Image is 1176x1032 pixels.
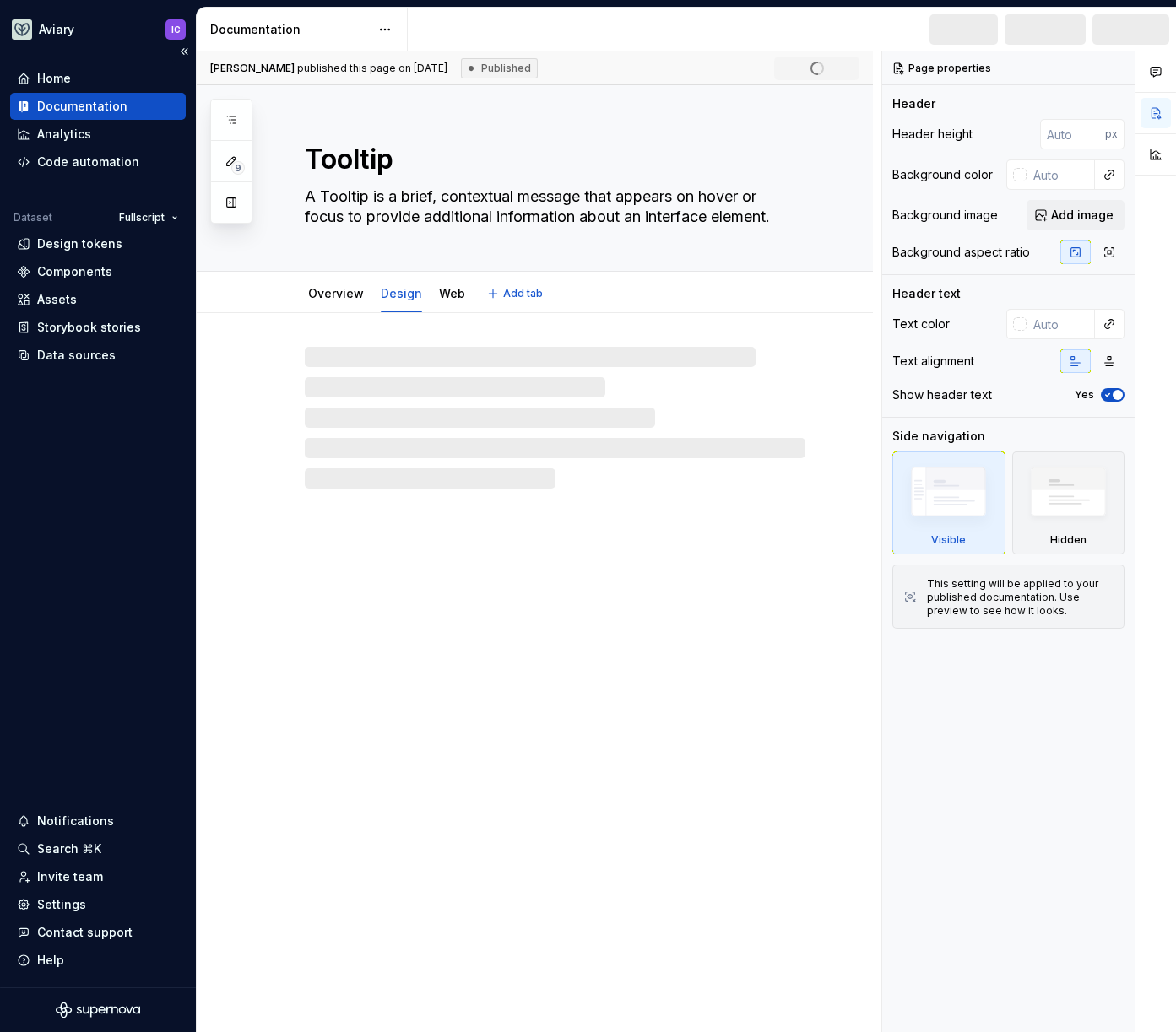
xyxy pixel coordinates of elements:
div: Web [432,275,472,311]
a: Home [10,65,186,92]
div: IC [171,23,181,36]
button: Contact support [10,919,186,946]
div: Header text [892,285,961,302]
div: Header height [892,126,973,143]
div: Side navigation [892,428,985,445]
div: Show header text [892,386,992,403]
div: Documentation [37,98,127,115]
div: Design [374,275,429,311]
a: Web [439,286,465,300]
div: Overview [301,275,371,311]
span: 9 [231,161,245,175]
a: Documentation [10,93,186,120]
div: Data sources [37,347,116,364]
div: Aviary [39,21,74,38]
a: Storybook stories [10,314,186,341]
div: Storybook stories [37,319,141,336]
span: Add tab [503,287,543,300]
div: Notifications [37,813,114,829]
div: Assets [37,291,77,308]
div: Contact support [37,924,133,941]
div: Visible [931,533,966,547]
a: Assets [10,286,186,313]
div: Text color [892,316,950,332]
span: Fullscript [119,211,165,224]
div: Code automation [37,154,139,170]
div: Hidden [1050,533,1087,547]
div: Background image [892,207,998,224]
textarea: Tooltip [301,139,802,180]
button: Collapse sidebar [172,40,196,63]
div: Visible [892,451,1005,554]
div: Home [37,70,71,87]
div: Components [37,263,112,280]
input: Auto [1040,119,1105,149]
input: Auto [1027,309,1095,339]
a: Code automation [10,149,186,176]
p: px [1105,127,1118,141]
a: Components [10,258,186,285]
div: Hidden [1012,451,1125,554]
span: published this page on [DATE] [210,62,447,75]
div: Header [892,95,935,112]
div: Help [37,952,64,969]
a: Settings [10,891,186,918]
a: Design tokens [10,230,186,257]
div: Background aspect ratio [892,244,1030,261]
div: Dataset [14,211,52,224]
div: Published [461,58,538,78]
input: Auto [1027,159,1095,190]
div: Analytics [37,126,91,143]
div: Documentation [210,21,370,38]
a: Data sources [10,342,186,369]
div: This setting will be applied to your published documentation. Use preview to see how it looks. [927,577,1114,618]
svg: Supernova Logo [56,1002,140,1018]
button: Fullscript [111,206,186,230]
span: Add image [1051,207,1114,224]
button: Search ⌘K [10,835,186,862]
button: Add tab [482,282,550,305]
a: Design [381,286,422,300]
button: Add image [1027,200,1125,230]
div: Settings [37,896,86,913]
button: Help [10,947,186,974]
a: Overview [308,286,364,300]
div: Invite team [37,868,103,885]
textarea: A Tooltip is a brief, contextual message that appears on hover or focus to provide additional inf... [301,183,802,230]
div: Design tokens [37,235,122,252]
span: [PERSON_NAME] [210,62,295,74]
label: Yes [1075,388,1094,402]
div: Search ⌘K [37,840,101,857]
button: AviaryIC [3,11,192,47]
a: Invite team [10,863,186,890]
div: Text alignment [892,353,974,370]
img: 256e2c79-9abd-4d59-8978-03feab5a3943.png [12,19,32,40]
div: Background color [892,166,993,183]
button: Notifications [10,808,186,835]
a: Analytics [10,121,186,148]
